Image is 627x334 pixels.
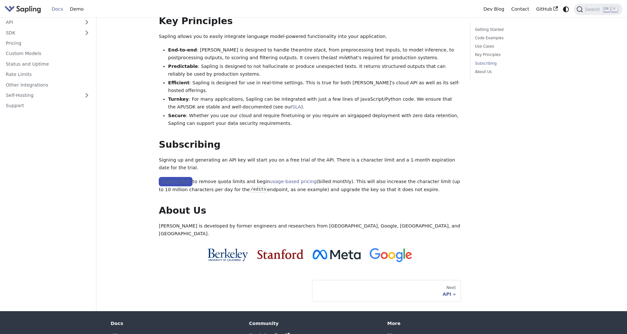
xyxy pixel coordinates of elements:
[475,69,562,75] a: About Us
[475,35,562,41] a: Code Examples
[168,79,461,95] li: : Sapling is designed for use in real-time settings. This is true for both [PERSON_NAME]'s cloud ...
[168,97,189,102] strong: Turnkey
[80,18,93,27] button: Expand sidebar category 'API'
[317,285,456,290] div: Next
[168,64,198,69] strong: Predictable
[168,47,197,52] strong: End-to-end
[168,96,461,111] li: : For many applications, Sapling can be integrated with just a few lines of JavaScript/Python cod...
[2,39,93,48] a: Pricing
[159,15,461,27] h2: Key Principles
[159,205,461,217] h2: About Us
[159,156,461,172] p: Signing up and generating an API key will start you on a free trial of the API. There is a charac...
[475,52,562,58] a: Key Principles
[249,320,378,326] div: Community
[561,5,571,14] button: Switch between dark and light mode (currently system mode)
[583,7,604,12] span: Search
[207,248,248,261] img: Cal
[270,179,317,184] a: usage-based pricing
[2,80,93,89] a: Other Integrations
[2,101,93,110] a: Support
[159,280,461,302] nav: Docs pages
[159,177,193,186] a: Subscribe
[159,222,461,238] p: [PERSON_NAME] is developed by former engineers and researchers from [GEOGRAPHIC_DATA], Google, [G...
[313,250,361,259] img: Meta
[2,28,80,37] a: SDK
[159,33,461,41] p: Sapling allows you to easily integrate language model-powered functionality into your application.
[48,4,67,14] a: Docs
[2,70,93,79] a: Rate Limits
[611,6,618,12] kbd: K
[2,60,93,69] a: Status and Uptime
[533,4,561,14] a: GitHub
[111,320,240,326] div: Docs
[4,5,43,14] a: Sapling.ai
[168,113,186,118] strong: Secure
[80,28,93,37] button: Expand sidebar category 'SDK'
[387,320,516,326] div: More
[250,186,267,193] code: /edits
[370,248,412,263] img: Google
[168,46,461,62] li: : [PERSON_NAME] is designed to handle the , from preprocessing text inputs, to model inference, t...
[292,104,301,109] a: SLA
[329,55,348,60] em: last mile
[2,49,93,58] a: Custom Models
[475,60,562,67] a: Subscribing
[480,4,507,14] a: Dev Blog
[574,4,622,15] button: Search (Ctrl+K)
[317,291,456,297] div: API
[168,63,461,78] li: : Sapling is designed to not hallucinate or produce unexpected texts. It returns structured outpu...
[168,80,189,85] strong: Efficient
[475,43,562,50] a: Use Cases
[67,4,87,14] a: Demo
[508,4,533,14] a: Contact
[299,47,326,52] em: entire stack
[257,249,303,259] img: Stanford
[2,91,93,100] a: Self-Hosting
[168,112,461,127] li: : Whether you use our cloud and require finetuning or you require an airgapped deployment with ze...
[159,139,461,151] h2: Subscribing
[4,5,41,14] img: Sapling.ai
[475,27,562,33] a: Getting Started
[2,18,80,27] a: API
[312,280,461,302] a: NextAPI
[159,177,461,193] p: to remove quota limits and begin (billed monthly). This will also increase the character limit (u...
